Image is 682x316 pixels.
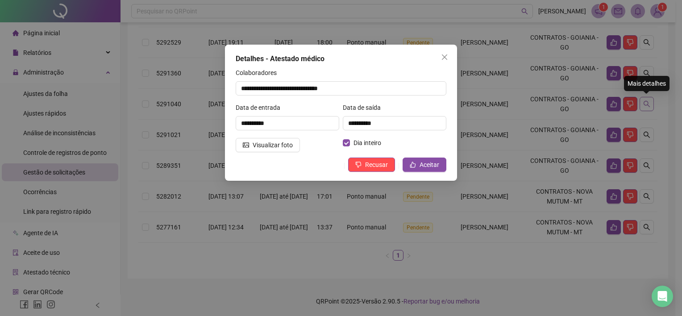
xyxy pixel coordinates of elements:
[420,160,439,170] span: Aceitar
[343,103,387,112] label: Data de saída
[410,162,416,168] span: like
[253,140,293,150] span: Visualizar foto
[365,160,388,170] span: Recusar
[348,158,395,172] button: Recusar
[236,54,446,64] div: Detalhes - Atestado médico
[441,54,448,61] span: close
[243,142,249,148] span: picture
[437,50,452,64] button: Close
[236,68,283,78] label: Colaboradores
[236,138,300,152] button: Visualizar foto
[350,138,385,148] span: Dia inteiro
[236,103,286,112] label: Data de entrada
[355,162,362,168] span: dislike
[403,158,446,172] button: Aceitar
[652,286,673,307] div: Open Intercom Messenger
